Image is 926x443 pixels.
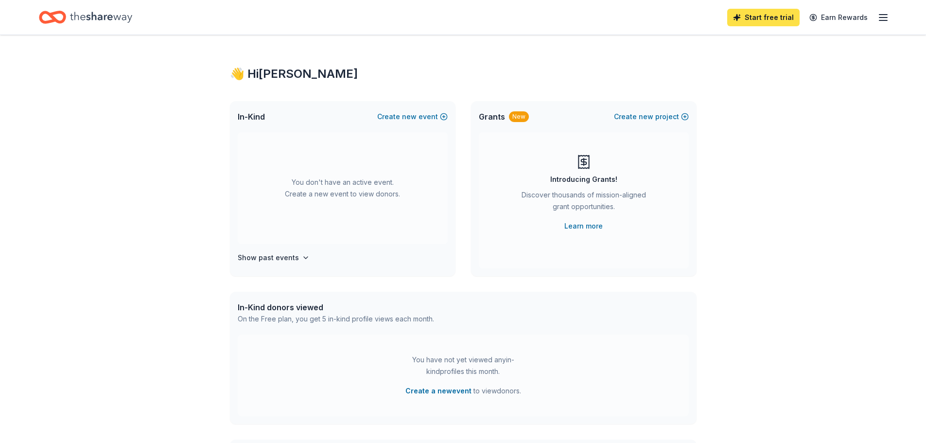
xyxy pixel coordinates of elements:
[238,111,265,123] span: In-Kind
[550,174,617,185] div: Introducing Grants!
[518,189,650,216] div: Discover thousands of mission-aligned grant opportunities.
[238,313,434,325] div: On the Free plan, you get 5 in-kind profile views each month.
[479,111,505,123] span: Grants
[39,6,132,29] a: Home
[402,111,417,123] span: new
[564,220,603,232] a: Learn more
[238,301,434,313] div: In-Kind donors viewed
[402,354,524,377] div: You have not yet viewed any in-kind profiles this month.
[230,66,697,82] div: 👋 Hi [PERSON_NAME]
[509,111,529,122] div: New
[639,111,653,123] span: new
[238,252,299,264] h4: Show past events
[238,252,310,264] button: Show past events
[377,111,448,123] button: Createnewevent
[238,132,448,244] div: You don't have an active event. Create a new event to view donors.
[727,9,800,26] a: Start free trial
[804,9,874,26] a: Earn Rewards
[405,385,472,397] button: Create a newevent
[614,111,689,123] button: Createnewproject
[405,385,521,397] span: to view donors .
